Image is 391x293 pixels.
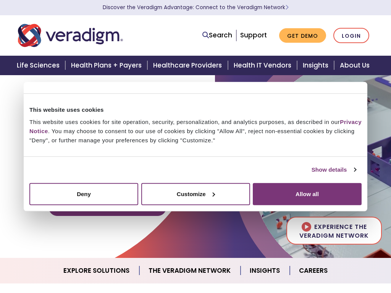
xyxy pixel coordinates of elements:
span: Learn More [285,4,289,11]
a: Insights [241,261,290,280]
a: Healthcare Providers [149,56,229,75]
a: Get Demo [279,28,326,43]
a: The Veradigm Network [139,261,241,280]
div: This website uses cookies [29,105,362,114]
a: Privacy Notice [29,118,362,134]
a: Insights [298,56,335,75]
a: Support [240,31,267,40]
img: Veradigm logo [18,23,123,48]
a: About Us [335,56,379,75]
div: This website uses cookies for site operation, security, personalization, and analytics purposes, ... [29,117,362,145]
a: Careers [290,261,337,280]
a: Explore Solutions [54,261,139,280]
button: Deny [29,183,138,205]
a: Life Sciences [12,56,66,75]
a: Health IT Vendors [229,56,298,75]
a: Search [202,30,232,40]
a: Login [333,28,369,43]
a: Discover the Veradigm Advantage: Connect to the Veradigm NetworkLearn More [103,4,289,11]
button: Customize [141,183,250,205]
a: Health Plans + Payers [66,56,149,75]
a: Show details [312,165,356,174]
button: Allow all [253,183,362,205]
